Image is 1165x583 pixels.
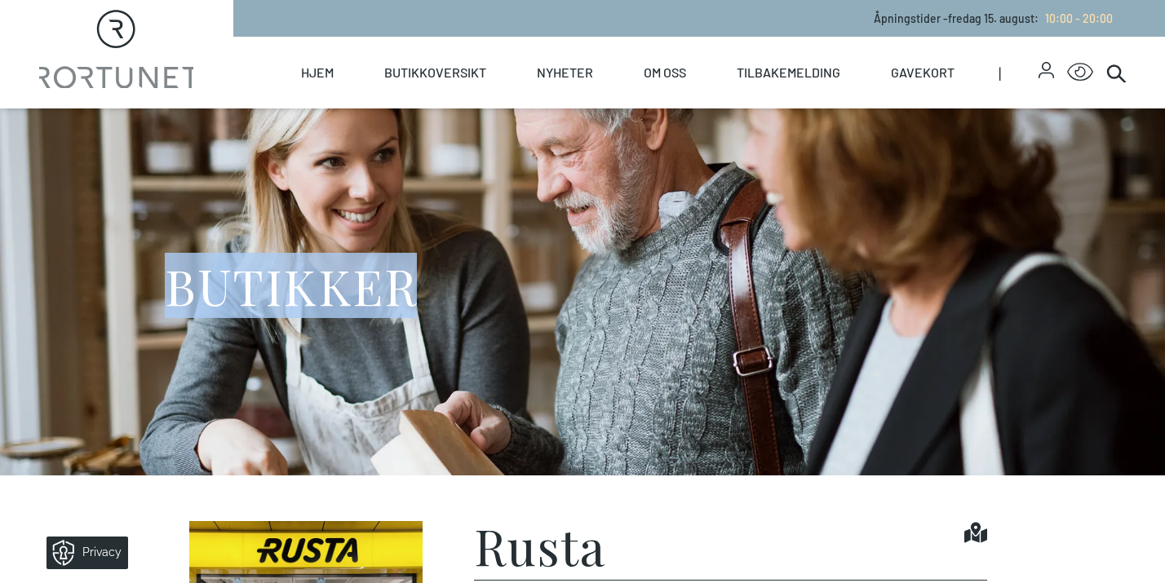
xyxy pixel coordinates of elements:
[537,37,593,108] a: Nyheter
[16,531,149,575] iframe: Manage Preferences
[384,37,486,108] a: Butikkoversikt
[644,37,686,108] a: Om oss
[1039,11,1113,25] a: 10:00 - 20:00
[999,37,1039,108] span: |
[301,37,334,108] a: Hjem
[556,127,609,179] div: Lasting
[1045,11,1113,25] span: 10:00 - 20:00
[1067,60,1093,86] button: Open Accessibility Menu
[737,37,840,108] a: Tilbakemelding
[891,37,955,108] a: Gavekort
[874,10,1113,27] p: Åpningstider - fredag 15. august :
[165,255,417,316] h1: BUTIKKER
[474,521,606,570] h1: Rusta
